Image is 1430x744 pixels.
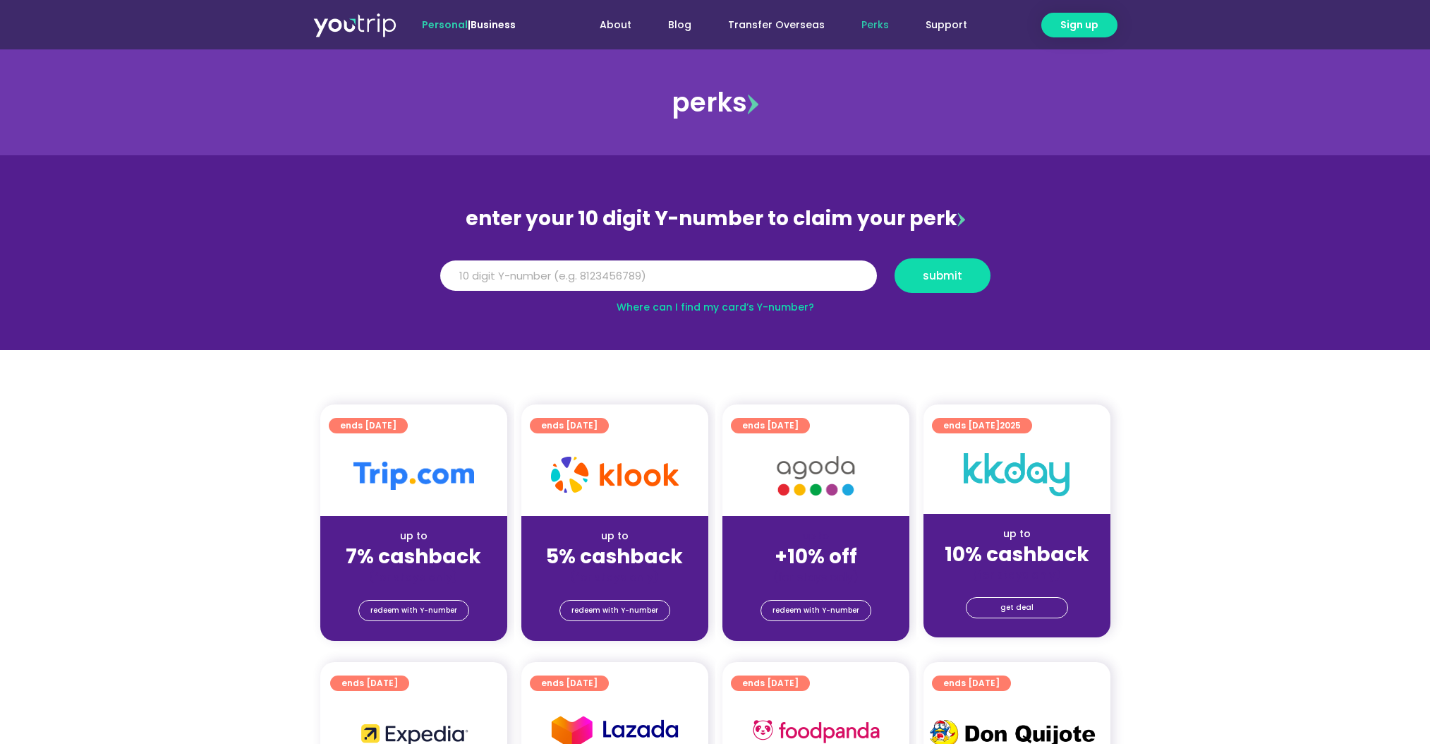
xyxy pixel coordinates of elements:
div: up to [935,527,1099,541]
a: Blog [650,12,710,38]
span: get deal [1000,598,1034,618]
a: Transfer Overseas [710,12,843,38]
span: up to [803,529,829,543]
a: redeem with Y-number [761,600,871,621]
div: (for stays only) [935,568,1099,582]
div: enter your 10 digit Y-number to claim your perk [433,200,998,237]
span: ends [DATE] [541,676,598,691]
a: Perks [843,12,907,38]
strong: 7% cashback [346,543,481,570]
a: ends [DATE] [329,418,408,433]
span: ends [DATE] [340,418,396,433]
a: ends [DATE] [330,676,409,691]
span: 2025 [1000,419,1021,431]
a: redeem with Y-number [358,600,469,621]
span: | [422,18,516,32]
span: ends [DATE] [742,676,799,691]
span: ends [DATE] [541,418,598,433]
a: Business [471,18,516,32]
span: Sign up [1060,18,1098,32]
div: up to [533,529,697,544]
a: ends [DATE] [932,676,1011,691]
span: redeem with Y-number [772,601,859,620]
span: ends [DATE] [943,418,1021,433]
a: Support [907,12,986,38]
nav: Menu [554,12,986,38]
a: get deal [966,597,1068,618]
span: ends [DATE] [943,676,1000,691]
span: submit [923,270,962,281]
div: (for stays only) [734,570,898,584]
a: About [581,12,650,38]
span: redeem with Y-number [370,601,457,620]
strong: +10% off [775,543,857,570]
strong: 10% cashback [945,541,1089,568]
a: ends [DATE] [731,418,810,433]
div: (for stays only) [533,570,697,584]
div: (for stays only) [332,570,496,584]
a: redeem with Y-number [559,600,670,621]
span: redeem with Y-number [571,601,658,620]
a: ends [DATE] [731,676,810,691]
a: ends [DATE]2025 [932,418,1032,433]
div: up to [332,529,496,544]
a: Sign up [1041,13,1117,37]
span: Personal [422,18,468,32]
form: Y Number [440,258,990,304]
a: ends [DATE] [530,418,609,433]
input: 10 digit Y-number (e.g. 8123456789) [440,260,877,292]
button: submit [895,258,990,293]
a: Where can I find my card’s Y-number? [617,300,814,314]
a: ends [DATE] [530,676,609,691]
span: ends [DATE] [742,418,799,433]
span: ends [DATE] [341,676,398,691]
strong: 5% cashback [546,543,683,570]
